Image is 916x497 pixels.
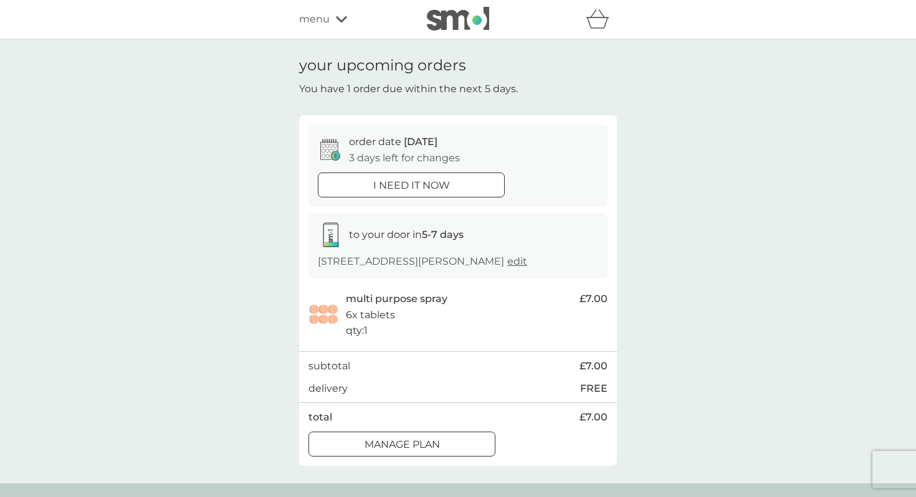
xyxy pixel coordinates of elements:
p: 3 days left for changes [349,150,460,166]
p: i need it now [373,177,450,194]
p: total [308,409,332,425]
p: qty : 1 [346,323,368,339]
p: Manage plan [365,437,440,453]
button: Manage plan [308,432,495,457]
img: smol [427,7,489,31]
p: FREE [580,381,608,397]
div: basket [586,7,617,32]
span: menu [299,11,330,27]
span: £7.00 [580,409,608,425]
p: [STREET_ADDRESS][PERSON_NAME] [318,253,527,270]
button: i need it now [318,173,505,197]
p: order date [349,134,437,150]
p: You have 1 order due within the next 5 days. [299,81,518,97]
span: £7.00 [580,291,608,307]
span: [DATE] [404,136,437,148]
strong: 5-7 days [422,229,464,240]
span: to your door in [349,229,464,240]
p: 6x tablets [346,307,395,323]
p: delivery [308,381,348,397]
p: multi purpose spray [346,291,447,307]
h1: your upcoming orders [299,57,466,75]
p: subtotal [308,358,350,374]
a: edit [507,255,527,267]
span: £7.00 [580,358,608,374]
